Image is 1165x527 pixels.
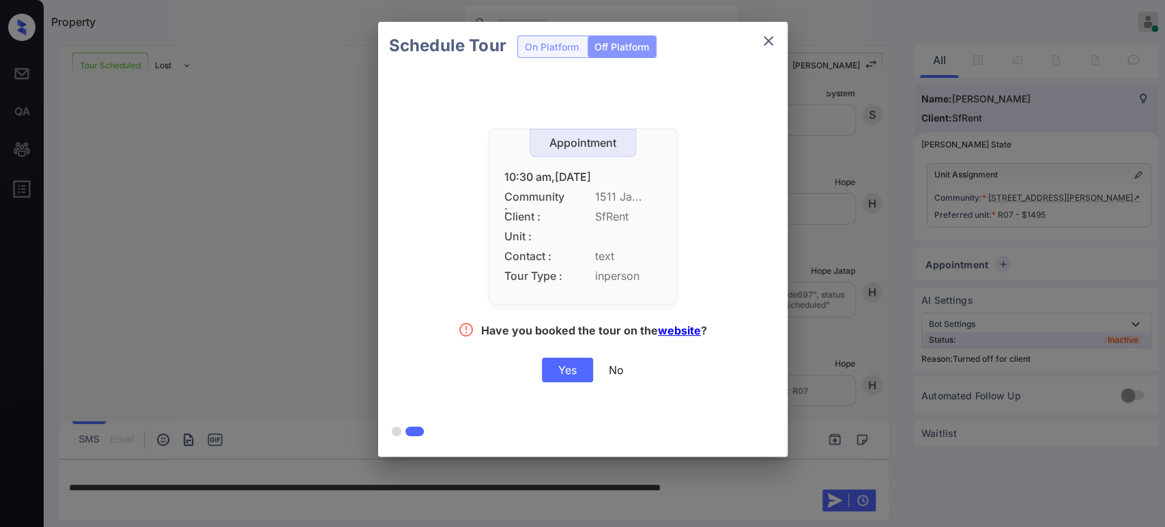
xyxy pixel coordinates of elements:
[504,270,566,283] span: Tour Type :
[504,230,566,243] span: Unit :
[595,270,661,283] span: inperson
[504,190,566,203] span: Community :
[504,171,661,184] div: 10:30 am,[DATE]
[530,137,635,149] div: Appointment
[595,210,661,223] span: SfRent
[595,250,661,263] span: text
[481,324,707,341] div: Have you booked the tour on the ?
[609,363,624,377] div: No
[595,190,661,203] span: 1511 Ja...
[658,324,701,337] a: website
[504,250,566,263] span: Contact :
[504,210,566,223] span: Client :
[542,358,593,382] div: Yes
[378,22,517,70] h2: Schedule Tour
[755,27,782,55] button: close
